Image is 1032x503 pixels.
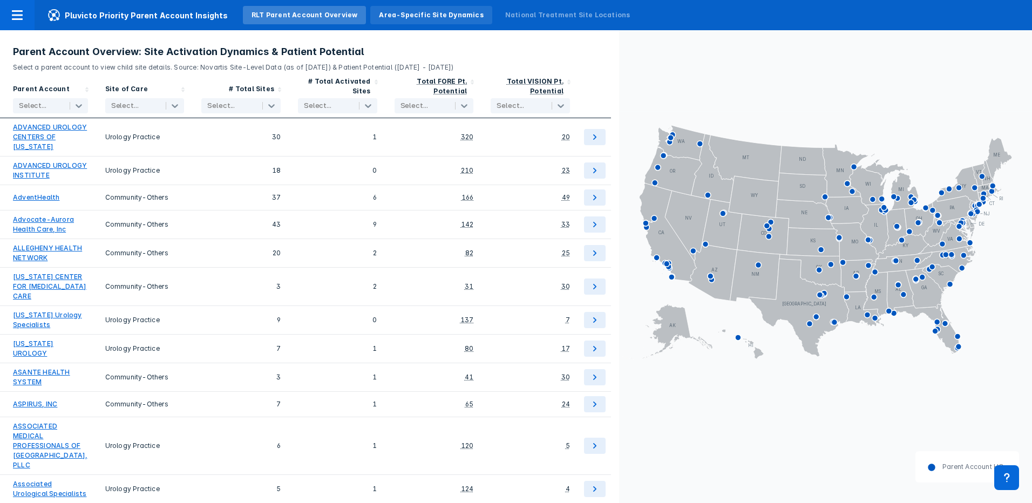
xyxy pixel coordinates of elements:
[201,161,281,180] div: 18
[298,479,377,499] div: 1
[13,45,606,58] h3: Parent Account Overview: Site Activation Dynamics & Patient Potential
[298,272,377,301] div: 2
[13,272,88,301] a: [US_STATE] CENTER FOR [MEDICAL_DATA] CARE
[105,479,185,499] div: Urology Practice
[298,161,377,180] div: 0
[298,310,377,330] div: 0
[461,132,474,142] div: 320
[13,310,88,330] a: [US_STATE] Urology Specialists
[13,479,88,499] a: Associated Urological Specialists
[561,220,570,229] div: 33
[105,84,148,96] div: Site of Care
[201,479,281,499] div: 5
[562,248,570,258] div: 25
[461,193,474,202] div: 166
[298,422,377,470] div: 1
[461,220,474,229] div: 142
[505,10,630,20] div: National Treatment Site Locations
[936,462,1004,472] dd: Parent Account HQ
[482,72,579,118] div: Sort
[566,441,570,451] div: 5
[562,399,570,409] div: 24
[298,215,377,234] div: 9
[461,441,474,451] div: 120
[994,465,1019,490] div: Contact Support
[201,215,281,234] div: 43
[105,123,185,152] div: Urology Practice
[201,272,281,301] div: 3
[417,77,467,95] div: Total FORE Pt. Potential
[566,484,570,494] div: 4
[201,189,281,206] div: 37
[465,248,473,258] div: 82
[201,310,281,330] div: 9
[193,72,289,118] div: Sort
[105,189,185,206] div: Community-Others
[105,215,185,234] div: Community-Others
[298,339,377,358] div: 1
[289,72,386,118] div: Sort
[13,193,59,202] a: AdventHealth
[562,166,570,175] div: 23
[298,77,371,96] div: # Total Activated Sites
[105,368,185,387] div: Community-Others
[105,272,185,301] div: Community-Others
[201,422,281,470] div: 6
[465,399,473,409] div: 65
[497,6,639,24] a: National Treatment Site Locations
[201,396,281,412] div: 7
[105,339,185,358] div: Urology Practice
[13,368,88,387] a: ASANTE HEALTH SYSTEM
[201,368,281,387] div: 3
[465,372,473,382] div: 41
[201,123,281,152] div: 30
[465,282,473,291] div: 31
[298,189,377,206] div: 6
[298,396,377,412] div: 1
[298,243,377,263] div: 2
[105,243,185,263] div: Community-Others
[201,339,281,358] div: 7
[465,344,473,354] div: 80
[105,396,185,412] div: Community-Others
[105,310,185,330] div: Urology Practice
[379,10,483,20] div: Area-Specific Site Dynamics
[460,315,474,325] div: 137
[461,166,474,175] div: 210
[229,84,274,96] div: # Total Sites
[35,9,241,22] span: Pluvicto Priority Parent Account Insights
[561,282,570,291] div: 30
[13,123,88,152] a: ADVANCED UROLOGY CENTERS OF [US_STATE]
[13,84,70,96] div: Parent Account
[243,6,366,24] a: RLT Parent Account Overview
[97,72,193,118] div: Sort
[386,72,483,118] div: Sort
[562,193,570,202] div: 49
[298,368,377,387] div: 1
[566,315,570,325] div: 7
[561,372,570,382] div: 30
[252,10,357,20] div: RLT Parent Account Overview
[13,339,88,358] a: [US_STATE] UROLOGY
[13,215,88,234] a: Advocate-Aurora Health Care, Inc
[13,161,88,180] a: ADVANCED UROLOGY INSTITUTE
[13,422,88,470] a: ASSOCIATED MEDICAL PROFESSIONALS OF [GEOGRAPHIC_DATA], PLLC
[105,161,185,180] div: Urology Practice
[561,344,570,354] div: 17
[13,58,606,72] p: Select a parent account to view child site details. Source: Novartis Site-Level Data (as of [DATE...
[13,243,88,263] a: ALLEGHENY HEALTH NETWORK
[105,422,185,470] div: Urology Practice
[507,77,563,95] div: Total VISION Pt. Potential
[201,243,281,263] div: 20
[370,6,492,24] a: Area-Specific Site Dynamics
[461,484,474,494] div: 124
[13,399,57,409] a: ASPIRUS, INC
[298,123,377,152] div: 1
[562,132,570,142] div: 20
